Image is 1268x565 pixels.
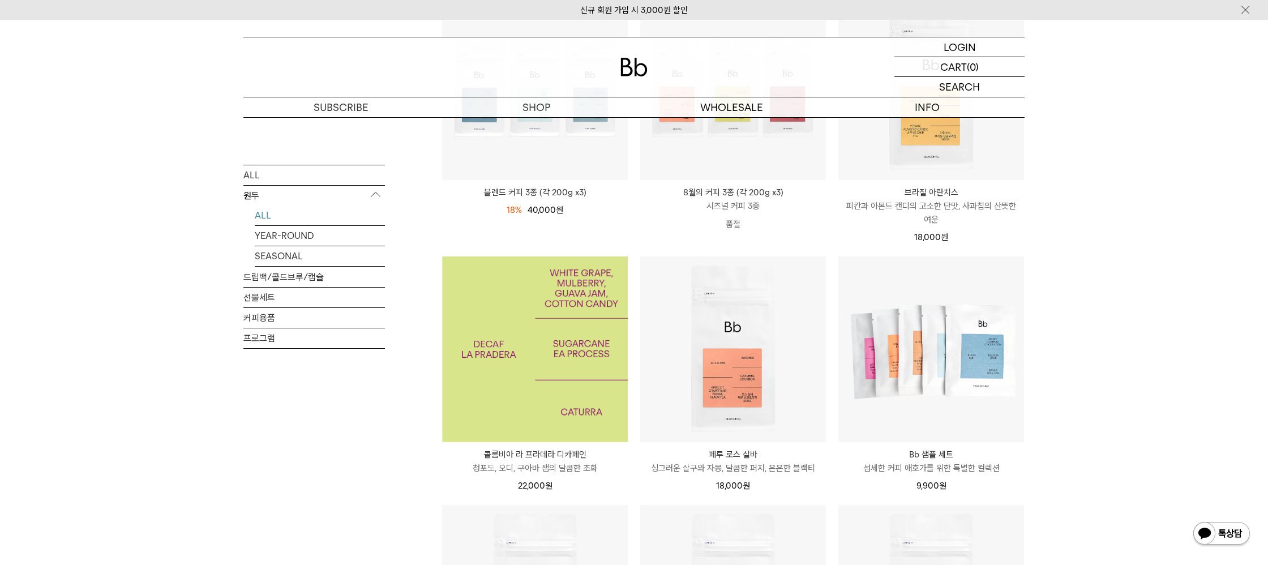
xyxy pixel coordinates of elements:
[838,186,1024,199] p: 브라질 아란치스
[556,205,563,215] span: 원
[838,256,1024,442] img: Bb 샘플 세트
[838,448,1024,475] a: Bb 샘플 세트 섬세한 커피 애호가를 위한 특별한 컬렉션
[243,328,385,348] a: 프로그램
[528,205,563,215] span: 40,000
[580,5,688,15] a: 신규 회원 가입 시 3,000원 할인
[829,97,1025,117] p: INFO
[640,199,826,213] p: 시즈널 커피 3종
[442,448,628,475] a: 콜롬비아 라 프라데라 디카페인 청포도, 오디, 구아바 잼의 달콤한 조화
[894,37,1025,57] a: LOGIN
[634,97,829,117] p: WHOLESALE
[545,481,552,491] span: 원
[967,57,979,76] p: (0)
[940,57,967,76] p: CART
[255,225,385,245] a: YEAR-ROUND
[640,186,826,213] a: 8월의 커피 3종 (각 200g x3) 시즈널 커피 3종
[1192,521,1251,548] img: 카카오톡 채널 1:1 채팅 버튼
[507,203,522,217] div: 18%
[894,57,1025,77] a: CART (0)
[243,165,385,185] a: ALL
[939,481,946,491] span: 원
[640,256,826,442] img: 페루 로스 실바
[640,448,826,475] a: 페루 로스 실바 싱그러운 살구와 자몽, 달콤한 퍼지, 은은한 블랙티
[838,448,1024,461] p: Bb 샘플 세트
[518,481,552,491] span: 22,000
[255,205,385,225] a: ALL
[838,199,1024,226] p: 피칸과 아몬드 캔디의 고소한 단맛, 사과칩의 산뜻한 여운
[941,232,948,242] span: 원
[439,97,634,117] a: SHOP
[620,58,648,76] img: 로고
[243,287,385,307] a: 선물세트
[243,185,385,206] p: 원두
[838,461,1024,475] p: 섬세한 커피 애호가를 위한 특별한 컬렉션
[743,481,750,491] span: 원
[640,186,826,199] p: 8월의 커피 3종 (각 200g x3)
[716,481,750,491] span: 18,000
[243,97,439,117] a: SUBSCRIBE
[944,37,976,57] p: LOGIN
[243,267,385,286] a: 드립백/콜드브루/캡슐
[939,77,980,97] p: SEARCH
[442,461,628,475] p: 청포도, 오디, 구아바 잼의 달콤한 조화
[442,256,628,442] a: 콜롬비아 라 프라데라 디카페인
[916,481,946,491] span: 9,900
[442,186,628,199] a: 블렌드 커피 3종 (각 200g x3)
[914,232,948,242] span: 18,000
[640,448,826,461] p: 페루 로스 실바
[255,246,385,266] a: SEASONAL
[243,307,385,327] a: 커피용품
[838,186,1024,226] a: 브라질 아란치스 피칸과 아몬드 캔디의 고소한 단맛, 사과칩의 산뜻한 여운
[640,213,826,236] p: 품절
[640,461,826,475] p: 싱그러운 살구와 자몽, 달콤한 퍼지, 은은한 블랙티
[442,448,628,461] p: 콜롬비아 라 프라데라 디카페인
[442,256,628,442] img: 1000000482_add2_076.jpg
